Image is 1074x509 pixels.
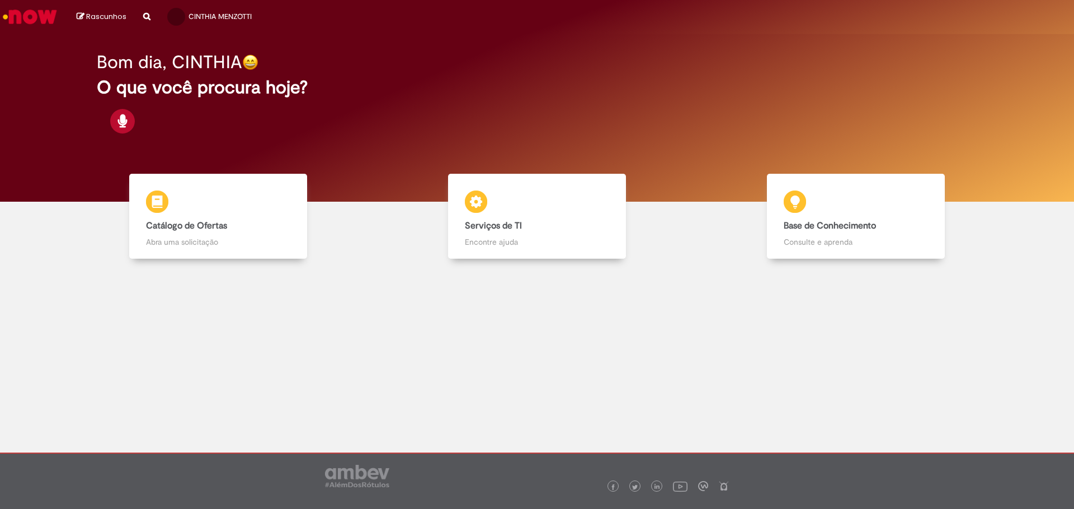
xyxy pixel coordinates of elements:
[97,78,978,97] h2: O que você procura hoje?
[465,236,610,248] p: Encontre ajuda
[632,484,638,490] img: logo_footer_twitter.png
[654,484,660,491] img: logo_footer_linkedin.png
[97,53,242,72] h2: Bom dia, CINTHIA
[325,465,389,487] img: logo_footer_ambev_rotulo_gray.png
[59,174,378,259] a: Catálogo de Ofertas Abra uma solicitação
[696,174,1015,259] a: Base de Conhecimento Consulte e aprenda
[465,220,522,231] b: Serviços de TI
[673,479,687,493] img: logo_footer_youtube.png
[77,12,126,22] a: Rascunhos
[189,12,252,21] span: CINTHIA MENZOTTI
[378,174,696,259] a: Serviços de TI Encontre ajuda
[610,484,616,490] img: logo_footer_facebook.png
[146,236,291,248] p: Abra uma solicitação
[242,54,258,70] img: happy-face.png
[719,481,729,491] img: logo_footer_naosei.png
[784,220,876,231] b: Base de Conhecimento
[1,6,59,28] img: ServiceNow
[86,11,126,22] span: Rascunhos
[146,220,227,231] b: Catálogo de Ofertas
[784,236,929,248] p: Consulte e aprenda
[698,481,708,491] img: logo_footer_workplace.png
